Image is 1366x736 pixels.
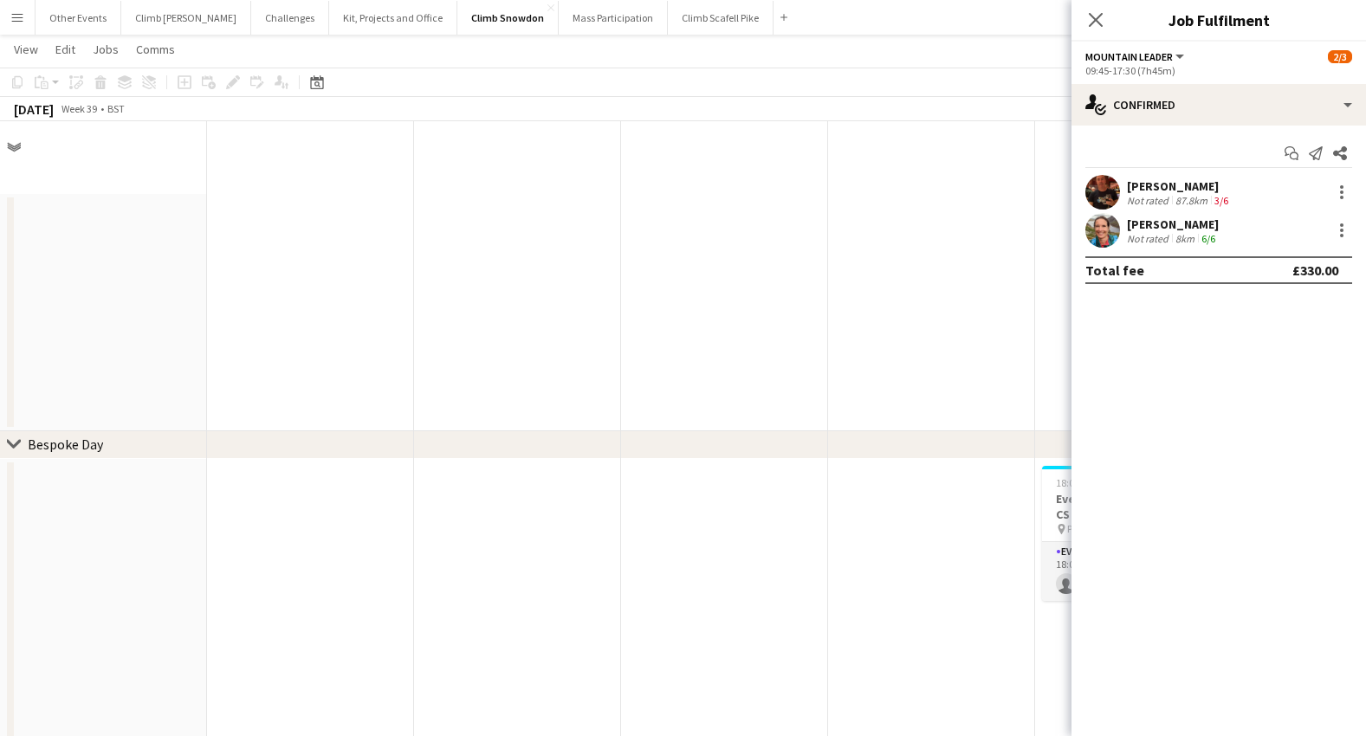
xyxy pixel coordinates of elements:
a: Edit [49,38,82,61]
a: Jobs [86,38,126,61]
div: 87.8km [1172,194,1211,207]
div: [PERSON_NAME] [1127,178,1232,194]
span: Week 39 [57,102,100,115]
div: [DATE] [14,100,54,118]
button: Challenges [251,1,329,35]
div: [PERSON_NAME] [1127,216,1219,232]
div: Confirmed [1071,84,1366,126]
button: Other Events [36,1,121,35]
h3: Job Fulfilment [1071,9,1366,31]
div: 09:45-17:30 (7h45m) [1085,64,1352,77]
h3: Event Briefing Radnor 7Oaks CS - T25Q3CS-9278 [1042,491,1236,522]
a: View [7,38,45,61]
app-card-role: Event Team Coordinator0/118:00-19:00 (1h) [1042,542,1236,601]
div: 8km [1172,232,1198,245]
div: Not rated [1127,232,1172,245]
div: Total fee [1085,261,1144,279]
button: Mountain Leader [1085,50,1187,63]
button: Climb Snowdon [457,1,559,35]
a: Comms [129,38,182,61]
span: View [14,42,38,57]
span: 2/3 [1328,50,1352,63]
span: Pen Y Pass [1067,522,1110,535]
button: Kit, Projects and Office [329,1,457,35]
app-job-card: 18:00-19:00 (1h)0/1Event Briefing Radnor 7Oaks CS - T25Q3CS-9278 Pen Y Pass1 RoleEvent Team Coord... [1042,466,1236,601]
div: Not rated [1127,194,1172,207]
div: £330.00 [1292,261,1338,279]
span: 18:00-19:00 (1h) [1056,476,1126,489]
div: Bespoke Day [28,436,103,453]
app-skills-label: 3/6 [1214,194,1228,207]
span: Mountain Leader [1085,50,1173,63]
span: Jobs [93,42,119,57]
app-skills-label: 6/6 [1201,232,1215,245]
button: Mass Participation [559,1,668,35]
button: Climb [PERSON_NAME] [121,1,251,35]
button: Climb Scafell Pike [668,1,774,35]
span: Edit [55,42,75,57]
div: BST [107,102,125,115]
span: Comms [136,42,175,57]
